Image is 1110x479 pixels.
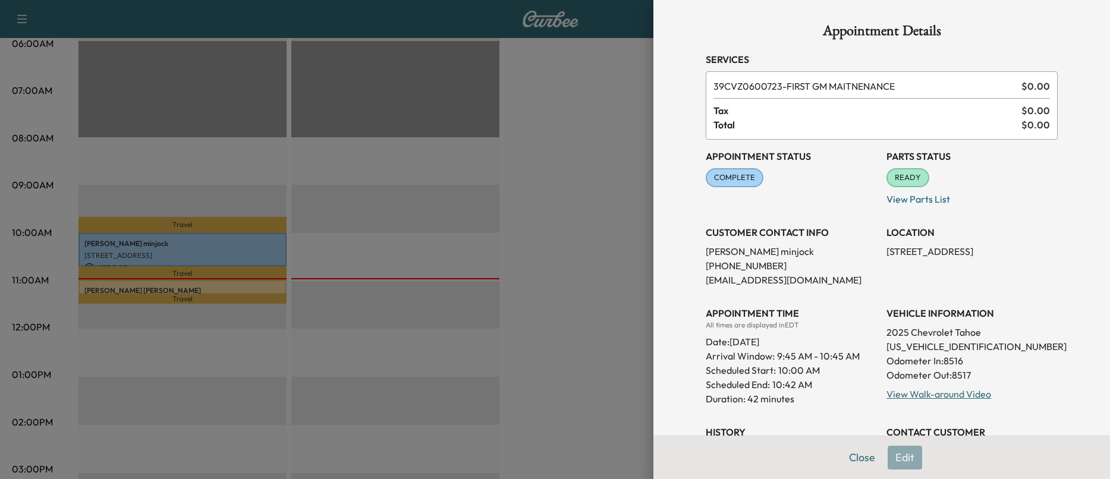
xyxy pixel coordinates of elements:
[886,425,1058,439] h3: CONTACT CUSTOMER
[706,330,877,349] div: Date: [DATE]
[706,24,1058,43] h1: Appointment Details
[706,273,877,287] p: [EMAIL_ADDRESS][DOMAIN_NAME]
[706,259,877,273] p: [PHONE_NUMBER]
[706,377,770,392] p: Scheduled End:
[706,306,877,320] h3: APPOINTMENT TIME
[706,349,877,363] p: Arrival Window:
[886,388,991,400] a: View Walk-around Video
[777,349,860,363] span: 9:45 AM - 10:45 AM
[713,103,1021,118] span: Tax
[886,368,1058,382] p: Odometer Out: 8517
[886,149,1058,163] h3: Parts Status
[886,187,1058,206] p: View Parts List
[706,320,877,330] div: All times are displayed in EDT
[1021,79,1050,93] span: $ 0.00
[706,52,1058,67] h3: Services
[713,118,1021,132] span: Total
[706,149,877,163] h3: Appointment Status
[706,225,877,239] h3: CUSTOMER CONTACT INFO
[778,363,820,377] p: 10:00 AM
[706,363,776,377] p: Scheduled Start:
[706,244,877,259] p: [PERSON_NAME] minjock
[888,172,928,184] span: READY
[772,377,812,392] p: 10:42 AM
[713,79,1017,93] span: FIRST GM MAITNENANCE
[886,225,1058,239] h3: LOCATION
[1021,118,1050,132] span: $ 0.00
[1021,103,1050,118] span: $ 0.00
[886,339,1058,354] p: [US_VEHICLE_IDENTIFICATION_NUMBER]
[886,244,1058,259] p: [STREET_ADDRESS]
[706,425,877,439] h3: History
[886,306,1058,320] h3: VEHICLE INFORMATION
[841,446,883,469] button: Close
[706,392,877,406] p: Duration: 42 minutes
[886,325,1058,339] p: 2025 Chevrolet Tahoe
[707,172,762,184] span: COMPLETE
[886,354,1058,368] p: Odometer In: 8516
